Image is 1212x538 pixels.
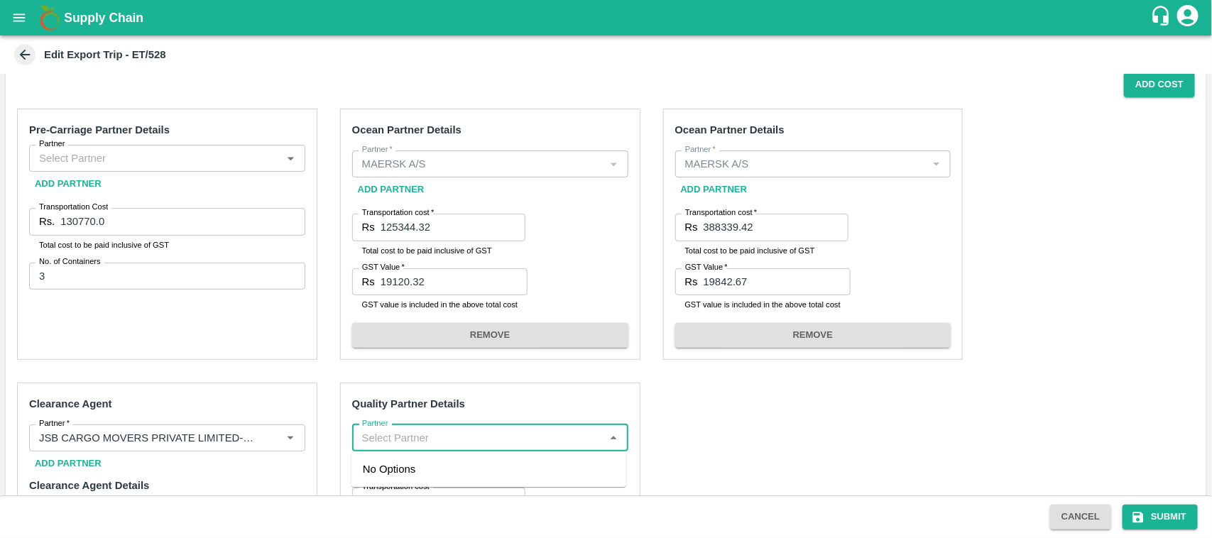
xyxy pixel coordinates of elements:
button: REMOVE [352,323,628,348]
input: Select Partner [679,155,924,173]
strong: Quality Partner Details [352,398,465,410]
input: Select Partner [33,429,259,447]
p: Rs. [39,214,55,229]
strong: Ocean Partner Details [675,124,785,136]
p: Total cost to be paid inclusive of GST [362,244,515,257]
div: account of current user [1175,3,1201,33]
strong: Ocean Partner Details [352,124,462,136]
p: Total cost to be paid inclusive of GST [39,238,295,251]
input: GST Included in the above cost [704,268,851,295]
b: Edit Export Trip - ET/528 [44,49,166,60]
button: open drawer [3,1,36,34]
p: GST value is included in the above total cost [685,298,841,311]
img: logo [36,4,64,32]
button: Close [604,429,623,447]
button: Add Cost [1124,72,1195,97]
p: Rs [362,274,375,290]
button: Add Partner [29,451,107,476]
button: Open [281,429,300,447]
button: Cancel [1050,505,1111,529]
button: Submit [1123,505,1198,529]
input: Select Partner [33,149,278,168]
p: Total cost to be paid inclusive of GST [685,244,839,257]
label: GST Value [685,262,728,273]
label: No. of Containers [39,256,101,268]
label: Transportation cost [362,207,434,219]
label: Transportation Cost [39,202,108,213]
label: Transportation cost [362,481,430,493]
input: Select Partner [356,155,601,173]
label: Partner [685,144,716,155]
strong: Clearance Agent [29,398,112,410]
input: GST Included in the above cost [381,268,528,295]
div: customer-support [1150,5,1175,31]
a: Supply Chain [64,8,1150,28]
label: Partner [362,144,393,155]
p: GST value is included in the above total cost [362,298,518,311]
label: Partner [362,418,388,429]
span: No Options [363,463,415,475]
p: Rs [362,493,375,509]
button: Open [281,149,300,168]
input: Select Partner [356,429,601,447]
button: Add Partner [352,177,430,202]
label: Partner [39,138,65,150]
label: GST Value [362,262,405,273]
label: Partner [39,418,70,429]
button: Add Partner [29,172,107,197]
p: Rs [685,274,698,290]
p: Rs [362,219,375,235]
label: Transportation cost [685,207,757,219]
p: Rs [685,219,698,235]
strong: Pre-Carriage Partner Details [29,124,170,136]
button: REMOVE [675,323,951,348]
button: Add Partner [675,177,753,202]
strong: Clearance Agent Details [29,480,149,491]
b: Supply Chain [64,11,143,25]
